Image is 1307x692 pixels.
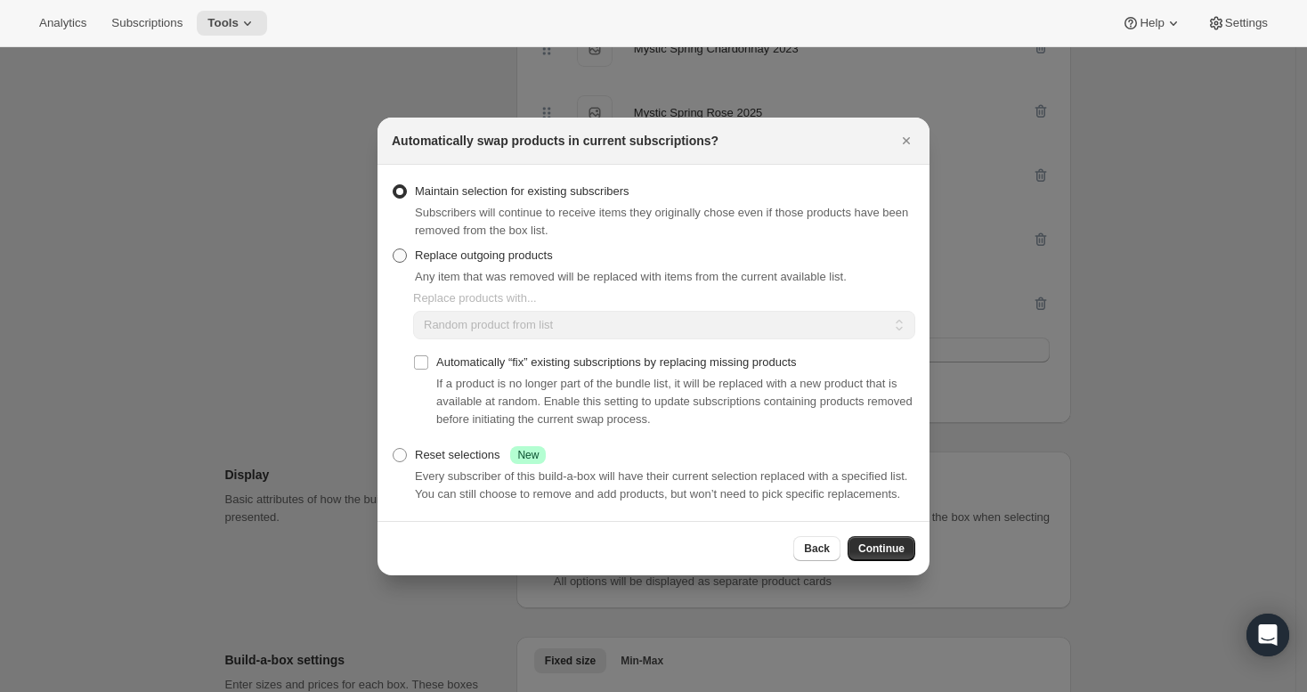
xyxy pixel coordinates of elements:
[392,132,718,150] h2: Automatically swap products in current subscriptions?
[804,541,830,556] span: Back
[413,291,537,305] span: Replace products with...
[415,270,847,283] span: Any item that was removed will be replaced with items from the current available list.
[517,448,539,462] span: New
[1197,11,1279,36] button: Settings
[1225,16,1268,30] span: Settings
[101,11,193,36] button: Subscriptions
[415,184,629,198] span: Maintain selection for existing subscribers
[415,469,907,501] span: Every subscriber of this build-a-box will have their current selection replaced with a specified ...
[793,536,840,561] button: Back
[39,16,86,30] span: Analytics
[111,16,183,30] span: Subscriptions
[848,536,915,561] button: Continue
[436,377,913,426] span: If a product is no longer part of the bundle list, it will be replaced with a new product that is...
[436,355,797,369] span: Automatically “fix” existing subscriptions by replacing missing products
[894,128,919,153] button: Close
[197,11,267,36] button: Tools
[858,541,905,556] span: Continue
[415,248,553,262] span: Replace outgoing products
[1111,11,1192,36] button: Help
[1246,614,1289,656] div: Open Intercom Messenger
[207,16,239,30] span: Tools
[415,446,546,464] div: Reset selections
[415,206,908,237] span: Subscribers will continue to receive items they originally chose even if those products have been...
[1140,16,1164,30] span: Help
[28,11,97,36] button: Analytics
